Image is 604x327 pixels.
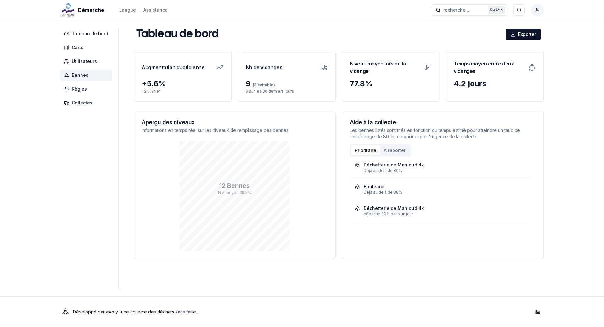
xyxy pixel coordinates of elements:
h3: Aperçu des niveaux [142,120,328,125]
a: Collectes [60,97,115,109]
span: Tableau de bord [72,31,108,37]
a: Déchetterie de Manloud 4xdépasse 80% dans un jour [355,205,525,217]
span: Carte [72,44,84,51]
div: Déchetterie de Manloud 4x [364,162,424,168]
span: recherche ... [443,7,471,13]
span: (3 évitable) [251,82,275,87]
div: + 5.6 % [142,79,224,89]
div: 9 [246,79,328,89]
div: 77.8 % [350,79,432,89]
span: Démarche [78,6,104,14]
a: BouleauxDéjà au delà de 80% [355,183,525,195]
h3: Niveau moyen lors de la vidange [350,59,421,76]
a: evoly [106,309,118,314]
p: Les bennes listés sont triés en fonction du temps estimé pour atteindre un taux de remplissage de... [350,127,536,140]
span: Collectes [72,100,92,106]
button: Langue [119,6,136,14]
div: dépasse 80% dans un jour [364,211,525,217]
p: 9 sur les 30 derniers jours [246,89,328,94]
span: Règles [72,86,87,92]
div: Déjà au delà de 80% [364,190,525,195]
a: Assistance [143,6,168,14]
button: Exporter [506,29,541,40]
div: Déjà au delà de 80% [364,168,525,173]
img: Démarche Logo [60,3,75,18]
button: Prioritaire [351,145,380,155]
div: Bouleaux [364,183,384,190]
h3: Temps moyen entre deux vidanges [454,59,524,76]
span: Utilisateurs [72,58,97,65]
h1: Tableau de bord [136,28,219,41]
div: Langue [119,7,136,13]
span: Bennes [72,72,88,78]
p: + 2.6 % hier [142,89,224,94]
a: Déchetterie de Manloud 4xDéjà au delà de 80% [355,162,525,173]
a: Bennes [60,70,115,81]
img: Evoly Logo [60,307,70,317]
div: 4.2 jours [454,79,536,89]
a: Démarche [60,6,107,14]
h3: Augmentation quotidienne [142,59,204,76]
h3: Aide à la collecte [350,120,536,125]
button: recherche ...Ctrl+K [432,4,507,16]
p: Développé par - une collecte des déchets sans faille . [73,307,197,316]
h3: Nb de vidanges [246,59,282,76]
button: À reporter [380,145,409,155]
a: Carte [60,42,115,53]
a: Tableau de bord [60,28,115,39]
a: Règles [60,83,115,95]
p: Informations en temps réel sur les niveaux de remplissage des bennes. [142,127,328,133]
a: Utilisateurs [60,56,115,67]
div: Déchetterie de Manloud 4x [364,205,424,211]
